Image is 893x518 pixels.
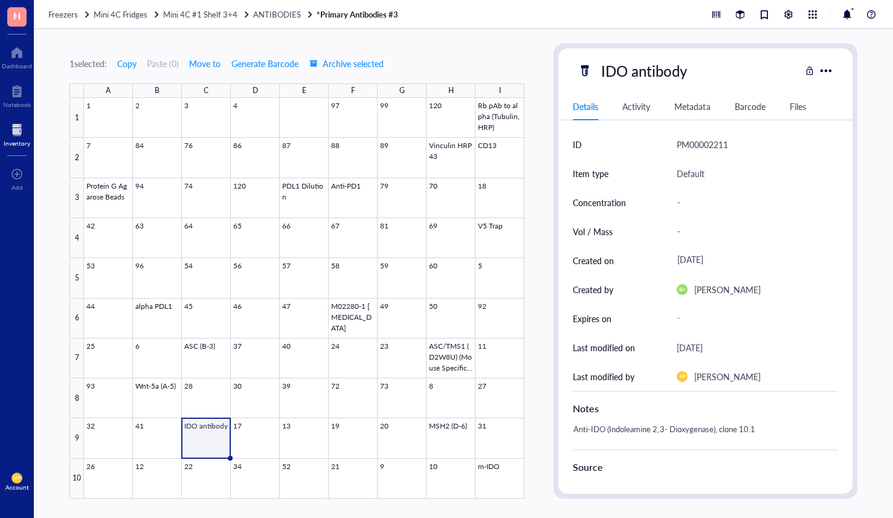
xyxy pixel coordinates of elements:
div: Item type [573,167,608,180]
div: 3 [69,178,84,218]
div: Inventory [4,140,30,147]
div: D [253,83,258,98]
span: H [13,8,21,23]
button: Copy [117,54,137,73]
a: Freezers [48,9,91,20]
div: Last modified by [573,370,634,383]
span: Freezers [48,8,78,20]
div: - [672,308,833,329]
div: [PERSON_NAME] [694,369,761,384]
div: 4 [69,218,84,258]
div: Add [11,184,23,191]
a: Dashboard [2,43,32,70]
div: IDO antibody [596,58,692,83]
div: ID [573,138,582,151]
a: Mini 4C Fridges [94,9,161,20]
div: 10 [69,459,84,499]
div: Last modified on [573,341,635,354]
div: 1 [69,98,84,138]
div: [DATE] [677,340,703,355]
span: Archive selected [309,59,384,68]
span: MP [14,476,20,481]
span: ANTIBODIES [253,8,300,20]
span: Mini 4C #1 Shelf 3+4 [163,8,237,20]
span: MP [679,374,685,379]
div: G [399,83,405,98]
div: E [302,83,306,98]
div: H [448,83,454,98]
button: Move to [189,54,221,73]
a: Notebook [3,82,31,108]
a: Mini 4C #1 Shelf 3+4ANTIBODIES [163,9,314,20]
div: - [672,190,833,215]
div: I [499,83,501,98]
span: Move to [189,59,221,68]
div: 5 [69,258,84,298]
div: 8 [69,378,84,418]
div: 7 [69,338,84,378]
div: Vol / Mass [573,225,613,238]
div: Notes [573,401,837,416]
div: Anti-IDO (Indoleamine 2,3- Dioxygenase), clone 10.1 [568,421,833,450]
div: Dashboard [2,62,32,70]
span: Mini 4C Fridges [94,8,147,20]
div: 1 selected: [69,57,107,70]
div: Barcode [735,100,766,113]
div: PM00002211 [677,137,728,152]
div: Activity [622,100,650,113]
a: Inventory [4,120,30,147]
div: C [204,83,208,98]
div: [DATE] [672,250,833,271]
div: Notebook [3,101,31,108]
div: Created on [573,254,614,267]
div: Files [790,100,806,113]
div: [PERSON_NAME] [694,282,761,297]
div: 2 [69,138,84,178]
span: BH [679,287,685,293]
div: - [672,481,833,507]
button: Archive selected [309,54,384,73]
div: Details [573,100,598,113]
div: 6 [69,299,84,338]
div: 9 [69,418,84,458]
div: B [155,83,160,98]
div: Created by [573,283,613,296]
div: Concentration [573,196,626,209]
span: Copy [117,59,137,68]
button: Generate Barcode [231,54,299,73]
a: *Primary Antibodies #3 [317,9,401,20]
div: Source [573,460,837,474]
div: Expires on [573,312,611,325]
button: Paste (0) [147,54,179,73]
div: F [351,83,355,98]
div: Account [5,484,29,491]
div: Default [677,166,704,181]
div: - [672,219,833,244]
div: Metadata [674,100,710,113]
span: Generate Barcode [231,59,298,68]
div: A [106,83,111,98]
